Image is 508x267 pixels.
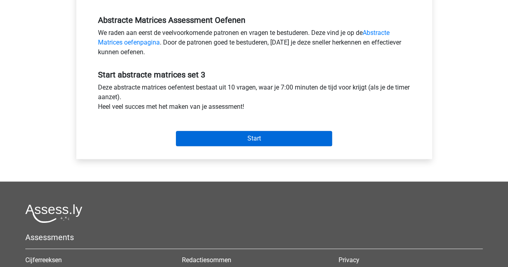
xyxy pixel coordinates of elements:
a: Redactiesommen [182,256,231,264]
div: Deze abstracte matrices oefentest bestaat uit 10 vragen, waar je 7:00 minuten de tijd voor krijgt... [92,83,416,115]
h5: Abstracte Matrices Assessment Oefenen [98,15,410,25]
input: Start [176,131,332,146]
div: We raden aan eerst de veelvoorkomende patronen en vragen te bestuderen. Deze vind je op de . Door... [92,28,416,60]
h5: Assessments [25,232,483,242]
a: Cijferreeksen [25,256,62,264]
a: Privacy [338,256,359,264]
h5: Start abstracte matrices set 3 [98,70,410,79]
img: Assessly logo [25,204,82,223]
